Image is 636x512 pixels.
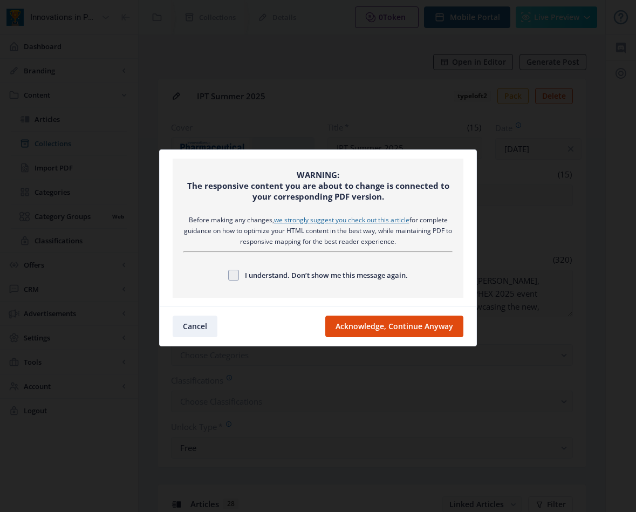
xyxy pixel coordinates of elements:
div: Before making any changes, for complete guidance on how to optimize your HTML content in the best... [183,215,453,247]
button: Acknowledge, Continue Anyway [325,316,463,337]
a: we strongly suggest you check out this article [274,215,409,224]
span: I understand. Don’t show me this message again. [239,269,408,282]
button: Cancel [173,316,217,337]
div: WARNING: The responsive content you are about to change is connected to your corresponding PDF ve... [183,169,453,202]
